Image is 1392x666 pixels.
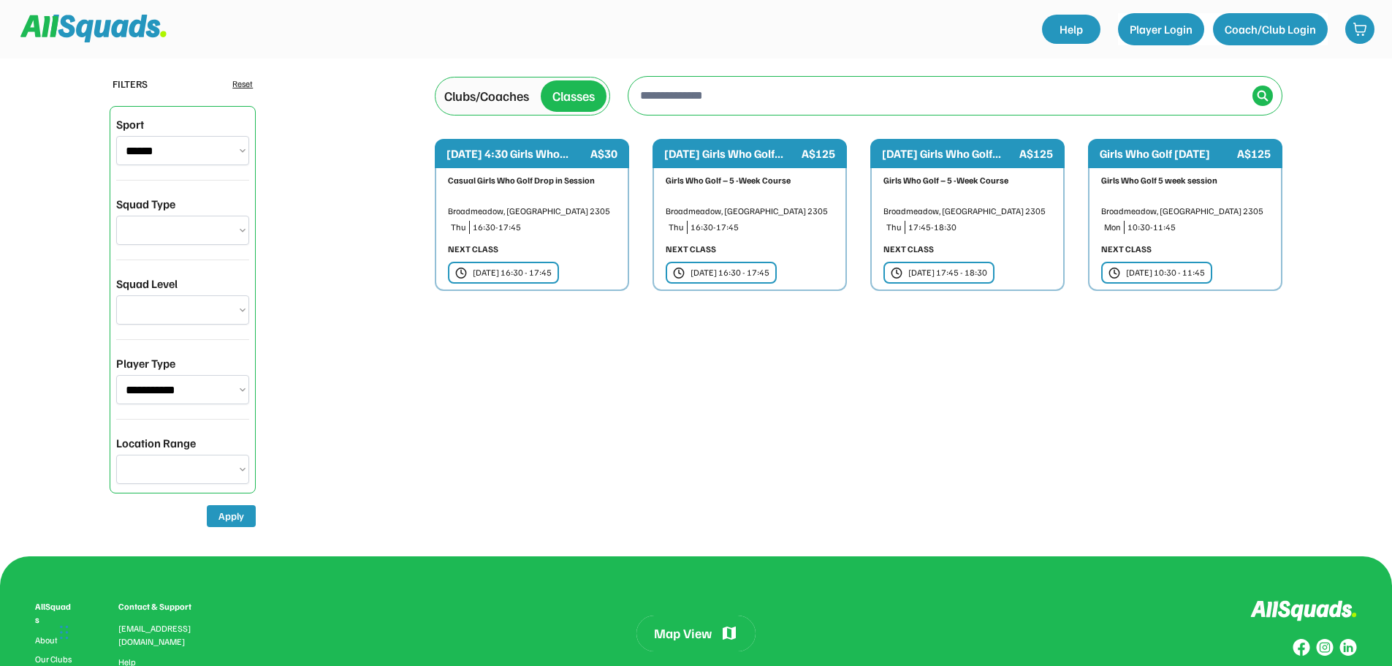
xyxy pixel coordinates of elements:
[116,434,196,452] div: Location Range
[116,355,175,372] div: Player Type
[448,205,616,218] div: Broadmeadow, [GEOGRAPHIC_DATA] 2305
[669,221,684,234] div: Thu
[552,86,595,106] div: Classes
[446,145,587,162] div: [DATE] 4:30 Girls Who...
[232,77,253,91] div: Reset
[116,275,178,292] div: Squad Level
[444,86,529,106] div: Clubs/Coaches
[1257,90,1269,102] img: Icon%20%2838%29.svg
[666,243,716,256] div: NEXT CLASS
[666,174,834,187] div: Girls Who Golf – 5 -Week Course
[883,205,1051,218] div: Broadmeadow, [GEOGRAPHIC_DATA] 2305
[448,174,616,187] div: Casual Girls Who Golf Drop in Session
[673,267,685,279] img: clock.svg
[882,145,1016,162] div: [DATE] Girls Who Golf...
[113,76,148,91] div: FILTERS
[1104,221,1121,234] div: Mon
[908,221,1051,234] div: 17:45-18:30
[1353,22,1367,37] img: shopping-cart-01%20%281%29.svg
[654,624,712,643] div: Map View
[1108,267,1120,279] img: clock.svg
[20,15,167,42] img: Squad%20Logo.svg
[118,600,209,613] div: Contact & Support
[1237,145,1271,162] div: A$125
[207,505,256,527] button: Apply
[448,243,498,256] div: NEXT CLASS
[664,145,799,162] div: [DATE] Girls Who Golf...
[666,205,834,218] div: Broadmeadow, [GEOGRAPHIC_DATA] 2305
[116,116,144,133] div: Sport
[1250,600,1357,621] img: Logo%20inverted.svg
[883,243,934,256] div: NEXT CLASS
[886,221,902,234] div: Thu
[883,174,1051,187] div: Girls Who Golf – 5 -Week Course
[1100,145,1234,162] div: Girls Who Golf [DATE]
[473,266,552,279] div: [DATE] 16:30 - 17:45
[1127,221,1269,234] div: 10:30-11:45
[473,221,616,234] div: 16:30-17:45
[1101,174,1269,187] div: Girls Who Golf 5 week session
[691,266,769,279] div: [DATE] 16:30 - 17:45
[1101,243,1152,256] div: NEXT CLASS
[908,266,987,279] div: [DATE] 17:45 - 18:30
[1101,205,1269,218] div: Broadmeadow, [GEOGRAPHIC_DATA] 2305
[1042,15,1100,44] a: Help
[455,267,467,279] img: clock.svg
[1126,266,1205,279] div: [DATE] 10:30 - 11:45
[116,195,175,213] div: Squad Type
[691,221,834,234] div: 16:30-17:45
[451,221,466,234] div: Thu
[802,145,835,162] div: A$125
[1019,145,1053,162] div: A$125
[1118,13,1204,45] button: Player Login
[590,145,617,162] div: A$30
[891,267,902,279] img: clock.svg
[1213,13,1328,45] button: Coach/Club Login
